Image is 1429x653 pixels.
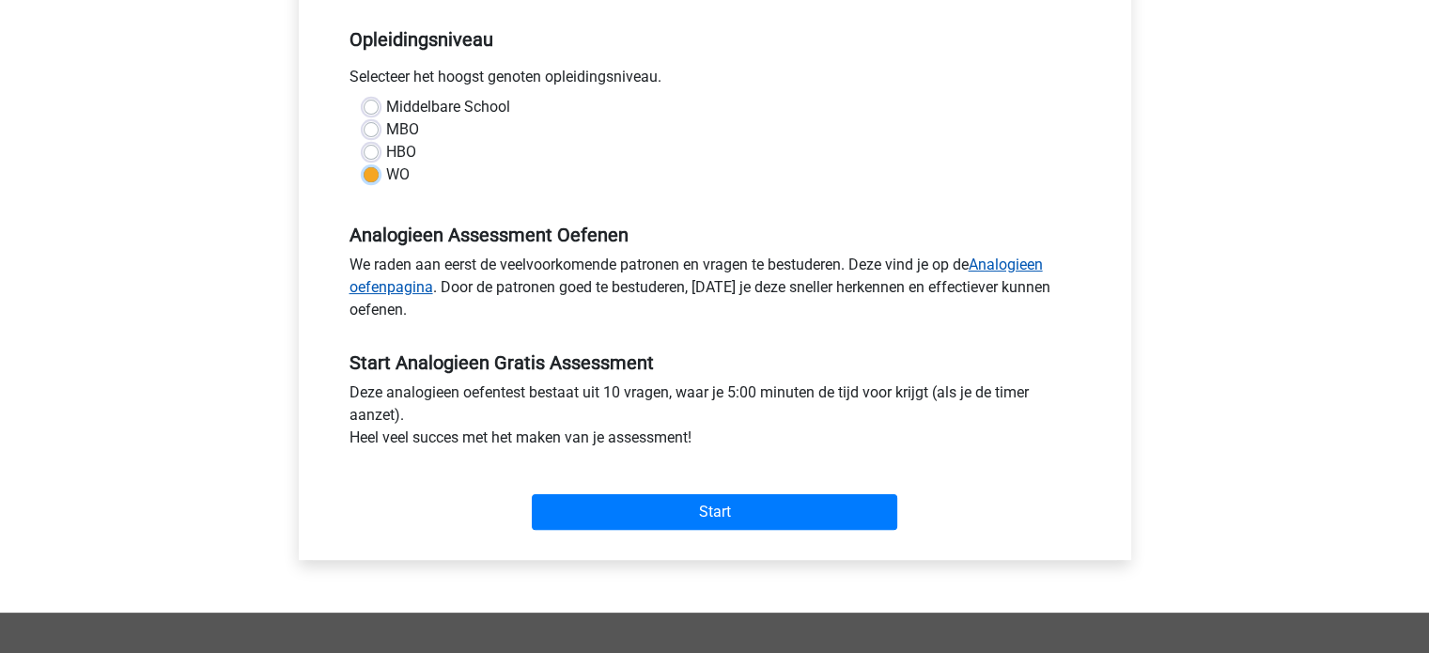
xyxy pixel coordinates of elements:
[335,381,1095,457] div: Deze analogieen oefentest bestaat uit 10 vragen, waar je 5:00 minuten de tijd voor krijgt (als je...
[349,224,1080,246] h5: Analogieen Assessment Oefenen
[349,351,1080,374] h5: Start Analogieen Gratis Assessment
[532,494,897,530] input: Start
[386,141,416,163] label: HBO
[386,163,410,186] label: WO
[335,254,1095,329] div: We raden aan eerst de veelvoorkomende patronen en vragen te bestuderen. Deze vind je op de . Door...
[335,66,1095,96] div: Selecteer het hoogst genoten opleidingsniveau.
[386,96,510,118] label: Middelbare School
[386,118,419,141] label: MBO
[349,21,1080,58] h5: Opleidingsniveau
